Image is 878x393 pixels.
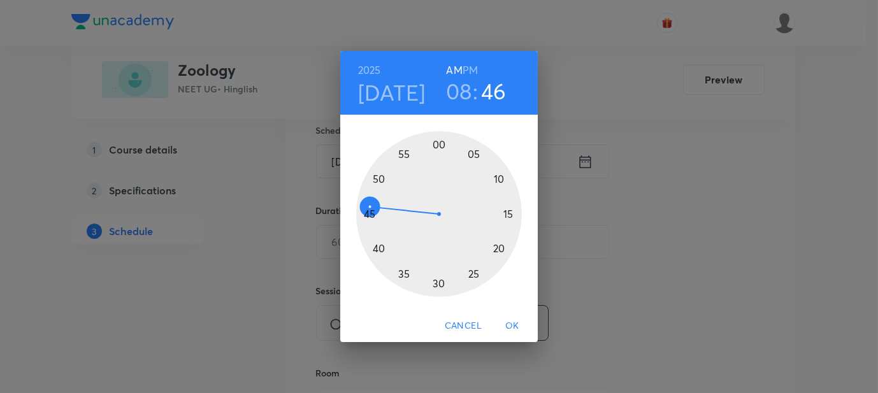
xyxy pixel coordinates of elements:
span: OK [497,318,528,334]
button: 08 [446,78,472,104]
button: 46 [481,78,507,104]
button: PM [463,61,478,79]
button: Cancel [440,314,487,338]
button: AM [446,61,462,79]
button: OK [492,314,533,338]
h3: : [473,78,478,104]
button: [DATE] [358,79,426,106]
span: Cancel [445,318,482,334]
button: 2025 [358,61,381,79]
